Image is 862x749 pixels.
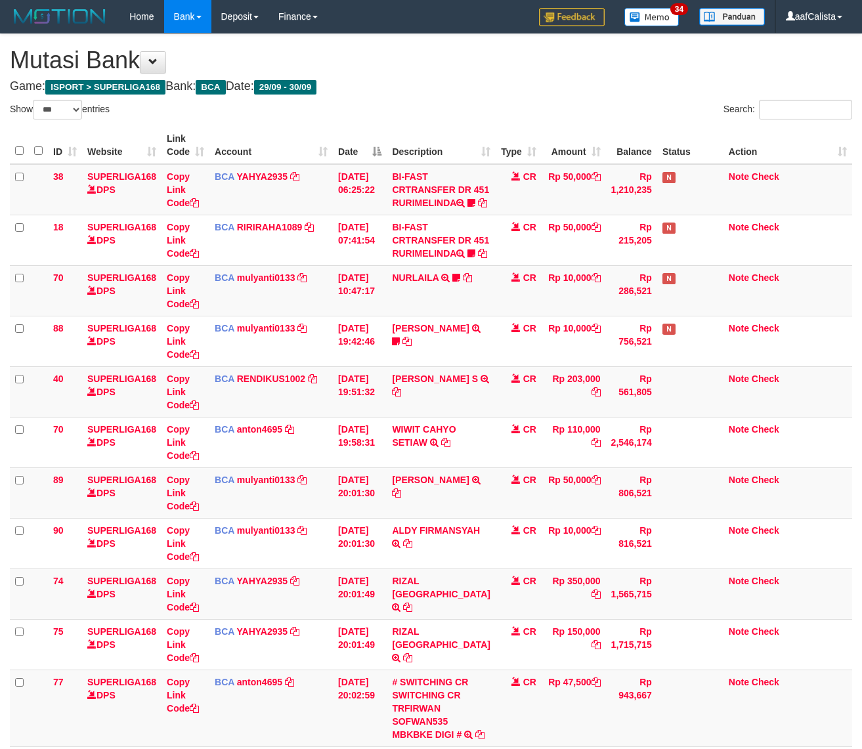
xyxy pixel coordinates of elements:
input: Search: [759,100,852,119]
a: Note [729,222,749,232]
td: Rp 10,000 [542,518,606,568]
a: Copy # SWITCHING CR SWITCHING CR TRFIRWAN SOFWAN535 MBKBKE DIGI # to clipboard [475,729,485,740]
td: DPS [82,518,162,568]
a: Copy Rp 350,000 to clipboard [592,589,601,599]
span: BCA [215,576,234,586]
td: DPS [82,215,162,265]
a: Copy NURLAILA to clipboard [463,272,472,283]
a: Note [729,272,749,283]
a: Copy YAHYA2935 to clipboard [290,626,299,637]
td: Rp 561,805 [606,366,657,417]
a: Copy mulyanti0133 to clipboard [297,272,307,283]
img: Button%20Memo.svg [624,8,679,26]
a: Copy Rp 50,000 to clipboard [592,222,601,232]
td: [DATE] 07:41:54 [333,215,387,265]
a: mulyanti0133 [237,525,295,536]
span: CR [523,677,536,687]
span: BCA [196,80,225,95]
td: Rp 110,000 [542,417,606,467]
a: Copy Link Code [167,272,199,309]
a: Check [752,677,779,687]
span: 90 [53,525,64,536]
label: Search: [723,100,852,119]
a: Note [729,475,749,485]
a: SUPERLIGA168 [87,171,156,182]
td: Rp 1,565,715 [606,568,657,619]
a: Copy Link Code [167,222,199,259]
a: Copy RIZAL PARIZAL to clipboard [403,653,412,663]
a: Copy Link Code [167,424,199,461]
a: RENDIKUS1002 [237,374,305,384]
a: YAHYA2935 [237,171,288,182]
th: Link Code: activate to sort column ascending [162,127,209,164]
th: Status [657,127,723,164]
a: [PERSON_NAME] S [392,374,478,384]
a: Check [752,222,779,232]
a: mulyanti0133 [237,475,295,485]
td: Rp 2,546,174 [606,417,657,467]
td: Rp 1,210,235 [606,164,657,215]
a: anton4695 [237,424,282,435]
a: Note [729,171,749,182]
a: Check [752,323,779,333]
span: Has Note [662,273,676,284]
a: Copy mulyanti0133 to clipboard [297,323,307,333]
td: DPS [82,265,162,316]
span: 38 [53,171,64,182]
span: CR [523,626,536,637]
td: Rp 50,000 [542,164,606,215]
h1: Mutasi Bank [10,47,852,74]
a: Copy WIWIT CAHYO SETIAW to clipboard [441,437,450,448]
span: ISPORT > SUPERLIGA168 [45,80,165,95]
td: DPS [82,417,162,467]
td: Rp 50,000 [542,215,606,265]
a: NURLAILA [392,272,439,283]
a: Copy Rp 203,000 to clipboard [592,387,601,397]
a: Copy YAHYA2935 to clipboard [290,576,299,586]
a: anton4695 [237,677,282,687]
td: [DATE] 20:01:30 [333,518,387,568]
td: [DATE] 19:58:31 [333,417,387,467]
td: [DATE] 20:01:49 [333,568,387,619]
td: BI-FAST CRTRANSFER DR 451 RURIMELINDA [387,164,496,215]
td: [DATE] 10:47:17 [333,265,387,316]
span: BCA [215,171,234,182]
span: CR [523,171,536,182]
span: 77 [53,677,64,687]
a: SUPERLIGA168 [87,374,156,384]
a: Copy Rp 50,000 to clipboard [592,171,601,182]
a: Copy Rp 150,000 to clipboard [592,639,601,650]
a: WIWIT CAHYO SETIAW [392,424,456,448]
a: SUPERLIGA168 [87,475,156,485]
span: 34 [670,3,688,15]
span: CR [523,222,536,232]
td: DPS [82,568,162,619]
a: Check [752,171,779,182]
span: 29/09 - 30/09 [254,80,317,95]
a: Copy Rp 10,000 to clipboard [592,323,601,333]
td: Rp 806,521 [606,467,657,518]
a: RIZAL [GEOGRAPHIC_DATA] [392,576,490,599]
td: [DATE] 19:51:32 [333,366,387,417]
a: SUPERLIGA168 [87,424,156,435]
td: [DATE] 20:01:49 [333,619,387,670]
td: Rp 215,205 [606,215,657,265]
td: Rp 943,667 [606,670,657,746]
a: Copy Rp 47,500 to clipboard [592,677,601,687]
a: SUPERLIGA168 [87,222,156,232]
td: Rp 10,000 [542,265,606,316]
span: CR [523,323,536,333]
td: [DATE] 19:42:46 [333,316,387,366]
a: Copy RIZKY SAHRIL RAMDA to clipboard [392,488,401,498]
td: [DATE] 20:02:59 [333,670,387,746]
a: Copy Link Code [167,576,199,612]
span: 18 [53,222,64,232]
a: Copy Link Code [167,677,199,714]
a: Check [752,374,779,384]
label: Show entries [10,100,110,119]
a: [PERSON_NAME] [392,323,469,333]
a: Copy Rp 50,000 to clipboard [592,475,601,485]
td: Rp 816,521 [606,518,657,568]
span: BCA [215,626,234,637]
td: Rp 286,521 [606,265,657,316]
